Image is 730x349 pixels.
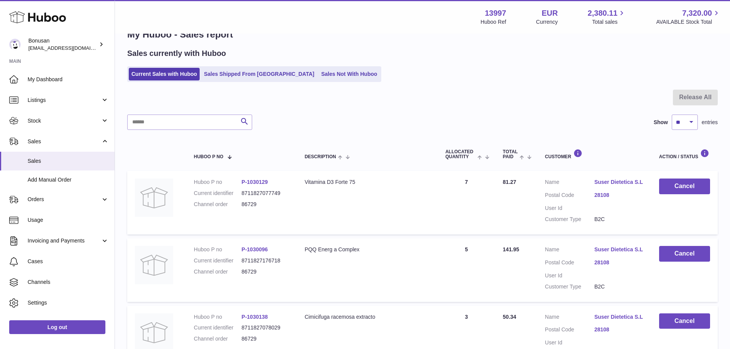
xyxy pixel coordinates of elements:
[194,313,242,321] dt: Huboo P no
[503,314,516,320] span: 50.34
[28,157,109,165] span: Sales
[503,149,518,159] span: Total paid
[28,196,101,203] span: Orders
[28,45,113,51] span: [EMAIL_ADDRESS][DOMAIN_NAME]
[545,313,594,323] dt: Name
[135,246,173,284] img: no-photo.jpg
[545,246,594,255] dt: Name
[241,201,289,208] dd: 86729
[545,283,594,290] dt: Customer Type
[241,268,289,275] dd: 86729
[127,28,718,41] h1: My Huboo - Sales report
[594,313,644,321] a: Suser Dietetica S.L
[545,326,594,335] dt: Postal Code
[241,190,289,197] dd: 8711827077749
[594,259,644,266] a: 28108
[445,149,476,159] span: ALLOCATED Quantity
[318,68,380,80] a: Sales Not With Huboo
[541,8,558,18] strong: EUR
[28,258,109,265] span: Cases
[305,154,336,159] span: Description
[9,320,105,334] a: Log out
[135,179,173,217] img: no-photo.jpg
[194,201,242,208] dt: Channel order
[438,238,495,302] td: 5
[194,154,223,159] span: Huboo P no
[545,339,594,346] dt: User Id
[545,205,594,212] dt: User Id
[194,268,242,275] dt: Channel order
[241,179,268,185] a: P-1030129
[28,138,101,145] span: Sales
[129,68,200,80] a: Current Sales with Huboo
[702,119,718,126] span: entries
[241,257,289,264] dd: 8711827176718
[28,97,101,104] span: Listings
[305,313,430,321] div: Cimicifuga racemosa extracto
[9,39,21,50] img: internalAdmin-13997@internal.huboo.com
[241,335,289,342] dd: 86729
[194,257,242,264] dt: Current identifier
[545,179,594,188] dt: Name
[438,171,495,234] td: 7
[682,8,712,18] span: 7,320.00
[545,259,594,268] dt: Postal Code
[659,313,710,329] button: Cancel
[588,8,618,18] span: 2,380.11
[656,8,721,26] a: 7,320.00 AVAILABLE Stock Total
[28,117,101,125] span: Stock
[545,272,594,279] dt: User Id
[654,119,668,126] label: Show
[592,18,626,26] span: Total sales
[659,149,710,159] div: Action / Status
[28,279,109,286] span: Channels
[594,192,644,199] a: 28108
[503,246,519,252] span: 141.95
[545,192,594,201] dt: Postal Code
[588,8,627,26] a: 2,380.11 Total sales
[594,326,644,333] a: 28108
[594,246,644,253] a: Suser Dietetica S.L
[481,18,506,26] div: Huboo Ref
[127,48,226,59] h2: Sales currently with Huboo
[594,216,644,223] dd: B2C
[28,176,109,184] span: Add Manual Order
[656,18,721,26] span: AVAILABLE Stock Total
[545,216,594,223] dt: Customer Type
[194,179,242,186] dt: Huboo P no
[28,299,109,306] span: Settings
[194,190,242,197] dt: Current identifier
[659,246,710,262] button: Cancel
[28,216,109,224] span: Usage
[594,179,644,186] a: Suser Dietetica S.L
[545,149,644,159] div: Customer
[536,18,558,26] div: Currency
[28,76,109,83] span: My Dashboard
[194,335,242,342] dt: Channel order
[194,324,242,331] dt: Current identifier
[241,324,289,331] dd: 8711827078029
[28,237,101,244] span: Invoicing and Payments
[659,179,710,194] button: Cancel
[305,246,430,253] div: PQQ Energ a Complex
[241,314,268,320] a: P-1030138
[485,8,506,18] strong: 13997
[241,246,268,252] a: P-1030096
[28,37,97,52] div: Bonusan
[194,246,242,253] dt: Huboo P no
[503,179,516,185] span: 81.27
[201,68,317,80] a: Sales Shipped From [GEOGRAPHIC_DATA]
[594,283,644,290] dd: B2C
[305,179,430,186] div: Vitamina D3 Forte 75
